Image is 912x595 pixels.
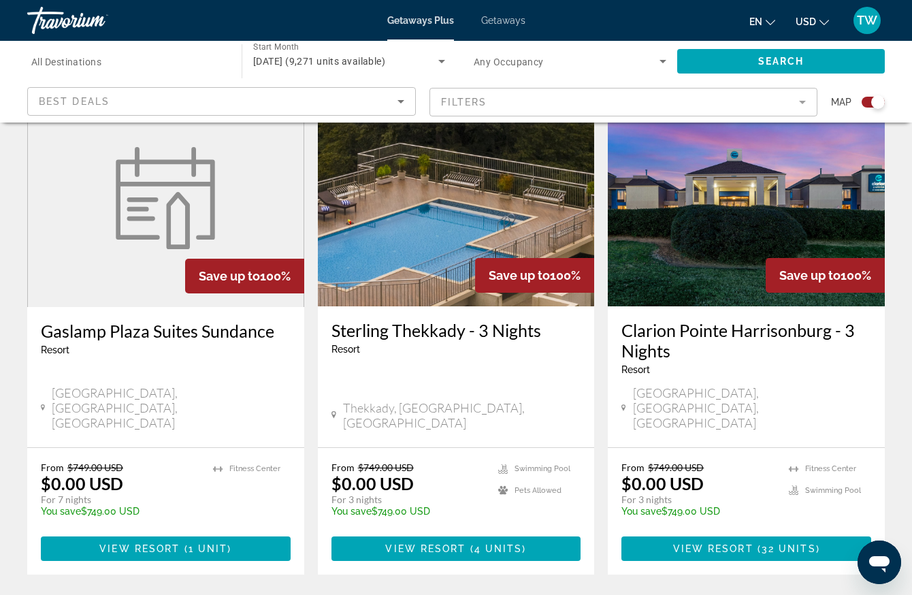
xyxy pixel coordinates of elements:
span: ( ) [466,543,527,554]
span: View Resort [673,543,753,554]
span: You save [331,506,372,517]
span: 4 units [474,543,523,554]
span: Resort [621,364,650,375]
span: Map [831,93,851,112]
span: You save [621,506,662,517]
span: $749.00 USD [67,462,123,473]
button: Filter [429,87,818,117]
span: [GEOGRAPHIC_DATA], [GEOGRAPHIC_DATA], [GEOGRAPHIC_DATA] [633,385,871,430]
span: You save [41,506,81,517]
span: Pets Allowed [515,486,561,495]
button: View Resort(4 units) [331,536,581,561]
button: Search [677,49,885,74]
div: 100% [185,259,304,293]
span: Resort [41,344,69,355]
span: Any Occupancy [474,57,544,67]
span: View Resort [99,543,180,554]
p: $749.00 USD [621,506,775,517]
mat-select: Sort by [39,93,404,110]
p: $749.00 USD [41,506,199,517]
span: Swimming Pool [805,486,861,495]
a: Sterling Thekkady - 3 Nights [331,320,581,340]
span: $749.00 USD [648,462,704,473]
span: Thekkady, [GEOGRAPHIC_DATA], [GEOGRAPHIC_DATA] [343,400,581,430]
span: From [41,462,64,473]
p: $0.00 USD [621,473,704,494]
span: USD [796,16,816,27]
p: For 3 nights [621,494,775,506]
span: From [331,462,355,473]
span: Save up to [489,268,550,283]
img: DR90O01X.jpg [318,89,595,306]
p: $749.00 USD [331,506,485,517]
span: [GEOGRAPHIC_DATA], [GEOGRAPHIC_DATA], [GEOGRAPHIC_DATA] [52,385,290,430]
p: For 7 nights [41,494,199,506]
span: [DATE] (9,271 units available) [253,56,385,67]
span: Save up to [199,269,260,283]
p: $0.00 USD [331,473,414,494]
div: 100% [475,258,594,293]
span: Start Month [253,42,299,52]
iframe: Button to launch messaging window [858,541,901,584]
img: week.svg [108,147,223,249]
span: Swimming Pool [515,464,570,473]
span: From [621,462,645,473]
span: ( ) [753,543,820,554]
button: User Menu [849,6,885,35]
p: $0.00 USD [41,473,123,494]
span: All Destinations [31,57,101,67]
a: Clarion Pointe Harrisonburg - 3 Nights [621,320,871,361]
a: Getaways [481,15,525,26]
button: View Resort(32 units) [621,536,871,561]
span: en [749,16,762,27]
a: Travorium [27,3,163,38]
button: View Resort(1 unit) [41,536,291,561]
span: Resort [331,344,360,355]
span: View Resort [385,543,466,554]
span: TW [857,14,877,27]
button: Change currency [796,12,829,31]
span: Fitness Center [805,464,856,473]
span: 32 units [762,543,816,554]
span: Save up to [779,268,841,283]
span: Search [758,56,804,67]
div: 100% [766,258,885,293]
span: $749.00 USD [358,462,414,473]
span: Best Deals [39,96,110,107]
a: Gaslamp Plaza Suites Sundance [41,321,291,341]
span: Fitness Center [229,464,280,473]
span: 1 unit [189,543,228,554]
a: Getaways Plus [387,15,454,26]
p: For 3 nights [331,494,485,506]
img: RX04E01X.jpg [608,89,885,306]
button: Change language [749,12,775,31]
span: ( ) [180,543,231,554]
